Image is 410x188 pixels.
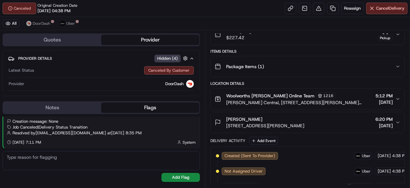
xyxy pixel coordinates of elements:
span: DoorDash [33,21,50,26]
img: uber-new-logo.jpeg [356,169,361,174]
button: Woolworths [PERSON_NAME] Online Team1216[PERSON_NAME] Central, [STREET_ADDRESS][PERSON_NAME][PERS... [211,88,404,110]
span: 1216 [323,93,333,98]
button: Package Items (1) [211,56,404,77]
span: Uber [362,153,371,158]
span: Provider Details [18,56,52,61]
button: Add Flag [161,173,200,182]
button: Pickup [378,28,393,41]
div: Items Details [210,49,405,54]
div: Delivery Activity [210,138,245,143]
button: Flags [101,103,199,113]
span: [DATE] [375,99,393,105]
span: at [DATE] 8:35 PM [107,130,142,136]
button: Uber [57,20,78,27]
span: [DATE] [378,168,391,174]
span: Uber [66,21,75,26]
span: Created (Sent To Provider) [225,153,275,159]
button: Reassign [341,3,364,14]
span: Latest Status [9,67,34,73]
span: Creation message: None [12,119,58,124]
span: [PERSON_NAME] [226,116,262,122]
span: Cancel Delivery [376,5,405,11]
span: Hidden ( 4 ) [157,56,178,61]
img: doordash_logo_v2.png [186,80,194,88]
span: [DATE] 04:38 PM [37,8,70,14]
span: Reassign [344,5,361,11]
button: All [3,20,20,27]
span: $227.42 [226,34,254,41]
span: System [183,140,196,145]
span: Provider [9,81,24,87]
span: [DATE] [375,122,393,129]
span: Resolved by [EMAIL_ADDRESS][DOMAIN_NAME] [12,130,106,136]
span: Woolworths [PERSON_NAME] Online Team [226,93,315,99]
span: Uber [362,169,371,174]
span: [DATE] 7:11 PM [12,140,41,145]
button: Notes [3,103,101,113]
button: Provider [101,35,199,45]
span: [DATE] [378,153,391,159]
span: Package Items ( 1 ) [226,63,264,70]
button: Quotes [3,35,101,45]
button: DoorDash [23,20,53,27]
button: Hidden (4) [154,54,189,62]
span: DoorDash [165,81,184,87]
button: Add Event [249,137,278,145]
span: 6:20 PM [375,116,393,122]
span: Not Assigned Driver [225,168,263,174]
div: Location Details [210,81,405,86]
img: doordash_logo_v2.png [26,21,31,26]
span: 5:12 PM [375,93,393,99]
img: uber-new-logo.jpeg [356,153,361,158]
span: [STREET_ADDRESS][PERSON_NAME] [226,122,304,129]
img: uber-new-logo.jpeg [60,21,65,26]
button: Grocery Bags$227.42Pickup [211,24,404,45]
span: [PERSON_NAME] Central, [STREET_ADDRESS][PERSON_NAME][PERSON_NAME] [226,99,373,106]
span: Job Canceled | Delivery Status Transition [12,124,87,130]
button: CancelDelivery [366,3,407,14]
button: Canceled [3,3,36,14]
button: Provider DetailsHidden (4) [8,53,194,64]
span: Original Creation Date [37,3,78,8]
button: [PERSON_NAME][STREET_ADDRESS][PERSON_NAME]6:20 PM[DATE] [211,112,404,133]
div: Pickup [378,35,393,41]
